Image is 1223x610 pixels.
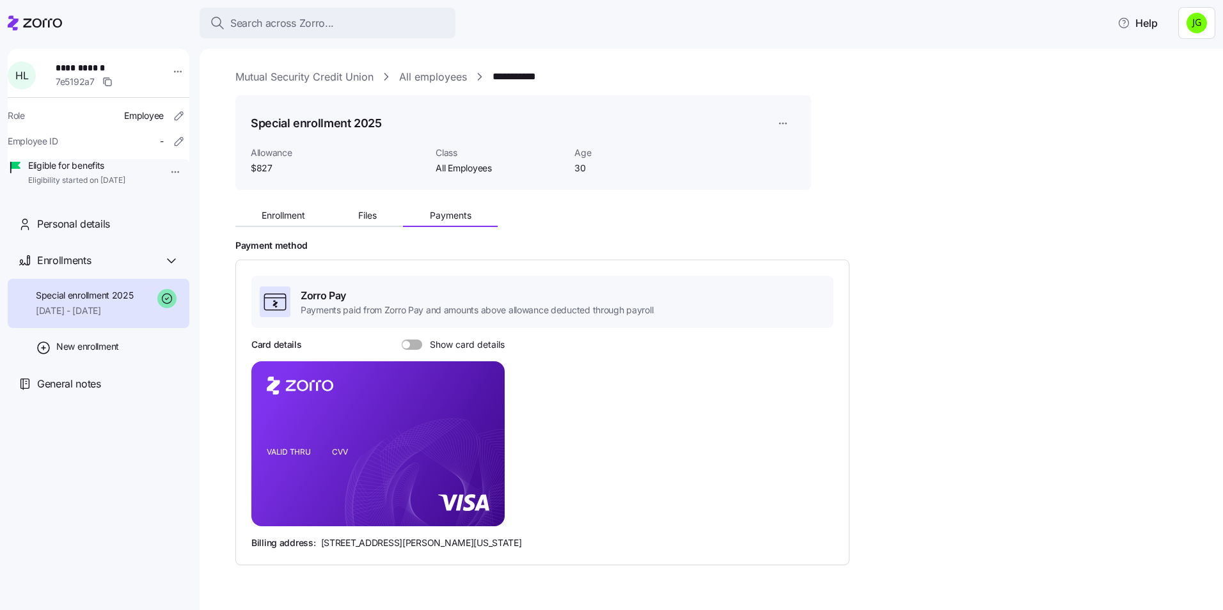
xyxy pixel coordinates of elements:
[124,109,164,122] span: Employee
[251,115,382,131] h1: Special enrollment 2025
[37,216,110,232] span: Personal details
[235,69,374,85] a: Mutual Security Credit Union
[56,340,119,353] span: New enrollment
[422,340,505,350] span: Show card details
[267,447,311,457] tspan: VALID THRU
[574,162,703,175] span: 30
[436,146,564,159] span: Class
[1187,13,1207,33] img: a4774ed6021b6d0ef619099e609a7ec5
[200,8,455,38] button: Search across Zorro...
[56,75,95,88] span: 7e5192a7
[251,536,316,549] span: Billing address:
[28,159,125,172] span: Eligible for benefits
[160,135,164,148] span: -
[574,146,703,159] span: Age
[332,447,348,457] tspan: CVV
[358,211,377,220] span: Files
[301,304,653,317] span: Payments paid from Zorro Pay and amounts above allowance deducted through payroll
[1107,10,1168,36] button: Help
[8,135,58,148] span: Employee ID
[430,211,471,220] span: Payments
[262,211,305,220] span: Enrollment
[235,240,1205,252] h2: Payment method
[251,162,425,175] span: $827
[230,15,334,31] span: Search across Zorro...
[251,338,302,351] h3: Card details
[399,69,467,85] a: All employees
[36,289,134,302] span: Special enrollment 2025
[37,376,101,392] span: General notes
[15,70,28,81] span: H L
[37,253,91,269] span: Enrollments
[436,162,564,175] span: All Employees
[8,109,25,122] span: Role
[1117,15,1158,31] span: Help
[36,304,134,317] span: [DATE] - [DATE]
[28,175,125,186] span: Eligibility started on [DATE]
[251,146,425,159] span: Allowance
[301,288,653,304] span: Zorro Pay
[321,536,522,549] span: [STREET_ADDRESS][PERSON_NAME][US_STATE]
